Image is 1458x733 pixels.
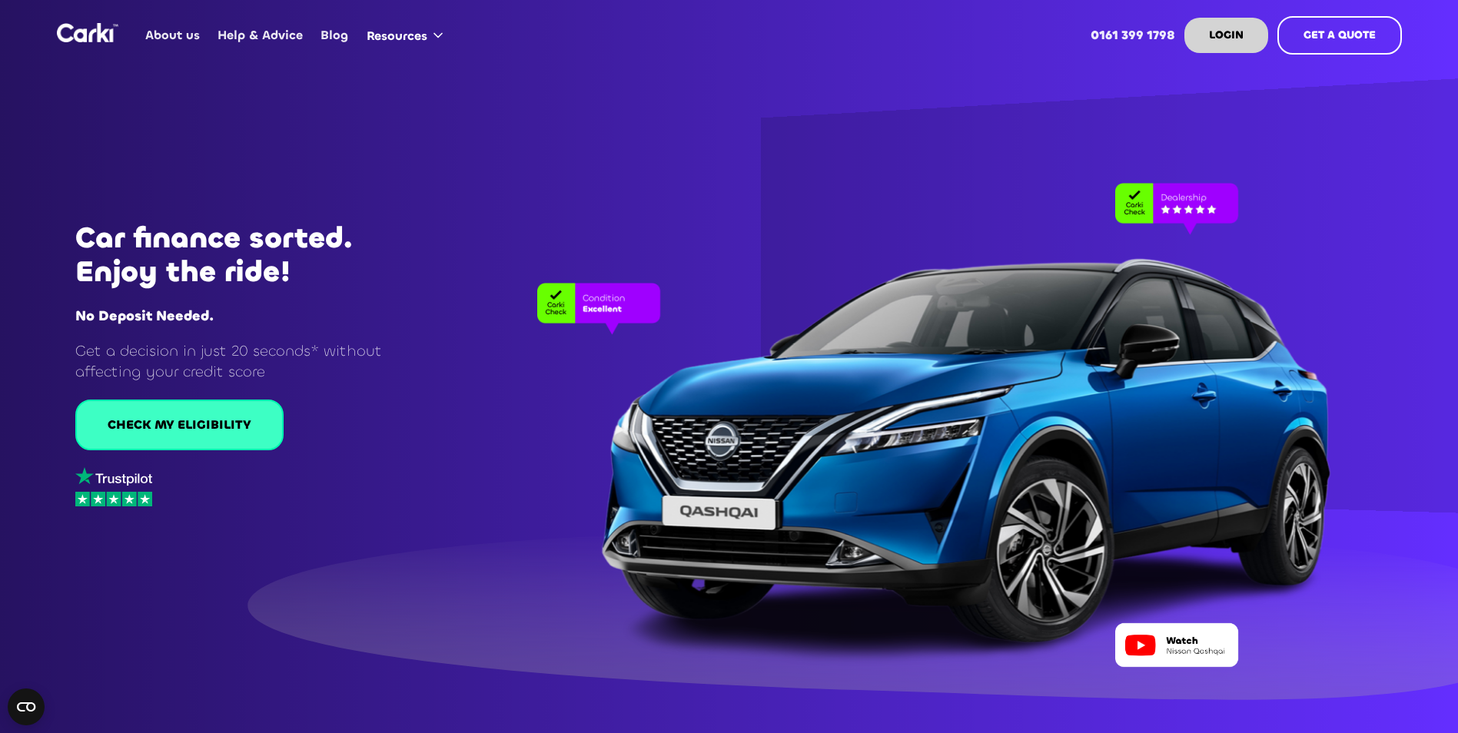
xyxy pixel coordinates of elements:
[1304,28,1376,42] strong: GET A QUOTE
[1091,27,1175,43] strong: 0161 399 1798
[75,340,420,383] p: Get a decision in just 20 seconds* without affecting your credit score
[312,5,357,65] a: Blog
[75,307,214,325] strong: No Deposit Needed.
[75,492,152,506] img: stars
[1081,5,1184,65] a: 0161 399 1798
[209,5,312,65] a: Help & Advice
[357,6,458,65] div: Resources
[367,28,427,45] div: Resources
[1184,18,1268,53] a: LOGIN
[108,416,251,433] div: CHECK MY ELIGIBILITY
[1277,16,1402,55] a: GET A QUOTE
[57,23,118,42] a: home
[75,221,420,289] h1: Car finance sorted. Enjoy the ride!
[1209,28,1244,42] strong: LOGIN
[75,400,284,450] a: CHECK MY ELIGIBILITY
[8,688,45,725] button: Open CMP widget
[75,467,152,486] img: trustpilot
[57,23,118,42] img: Logo
[137,5,209,65] a: About us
